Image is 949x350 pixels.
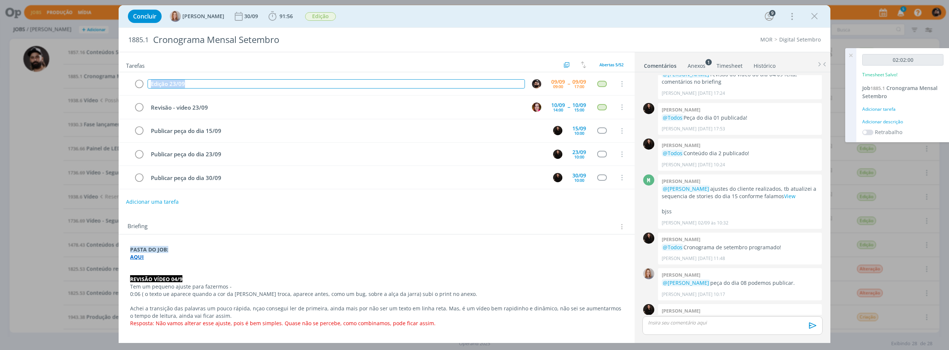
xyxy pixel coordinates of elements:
[662,106,700,113] b: [PERSON_NAME]
[753,59,776,70] a: Histórico
[574,178,584,182] div: 10:00
[663,114,682,121] span: @Todos
[170,11,224,22] button: A[PERSON_NAME]
[862,119,943,125] div: Adicionar descrição
[572,103,586,108] div: 10/09
[182,14,224,19] span: [PERSON_NAME]
[875,128,902,136] label: Retrabalho
[688,62,705,70] div: Anexos
[148,79,525,89] div: Edição 23/09
[662,126,697,132] p: [PERSON_NAME]
[663,71,709,78] span: @[PERSON_NAME]
[662,291,697,298] p: [PERSON_NAME]
[531,78,542,89] button: B
[148,150,546,159] div: Publicar peça do dia 23/09
[130,253,144,260] a: AQUI
[244,14,259,19] div: 30/09
[553,84,563,89] div: 09:00
[280,13,293,20] span: 91:56
[130,283,623,290] p: Tem um pequeno ajuste para fazermos -
[574,131,584,135] div: 10:00
[662,307,700,314] b: [PERSON_NAME]
[574,155,584,159] div: 10:00
[698,255,725,262] span: [DATE] 11:48
[643,268,654,279] img: A
[267,10,295,22] button: 91:56
[551,103,565,108] div: 10/09
[130,334,248,341] strong: _____________________________________________________
[862,106,943,113] div: Adicionar tarefa
[705,59,712,65] sup: 1
[662,114,818,121] p: Peça do dia 01 publicada!
[532,103,541,112] img: B
[553,126,562,135] img: S
[128,222,148,231] span: Briefing
[572,173,586,178] div: 30/09
[662,236,700,243] b: [PERSON_NAME]
[130,290,623,298] p: 0:06 ( o texto ue aparece quando a cor da [PERSON_NAME] troca, aparece antes, como um bug, sobre ...
[698,220,728,226] span: 02/09 às 10:32
[760,36,773,43] a: MOR
[662,271,700,278] b: [PERSON_NAME]
[663,185,709,192] span: @[PERSON_NAME]
[698,161,725,168] span: [DATE] 10:24
[150,31,529,49] div: Cronograma Mensal Setembro
[662,279,818,287] p: peça do dia 08 podemos publicar.
[643,139,654,150] img: S
[130,305,623,320] p: Achei a transição das palavras um pouco rápida, nçao consegui ler de primeira, ainda mais por não...
[128,36,149,44] span: 1885.1
[643,233,654,244] img: S
[769,10,776,16] div: 9
[698,291,725,298] span: [DATE] 10:17
[644,59,677,70] a: Comentários
[581,61,586,68] img: arrow-down-up.svg
[862,71,897,78] p: Timesheet Salvo!
[128,10,162,23] button: Concluir
[599,62,624,67] span: Abertas 5/52
[148,103,525,112] div: Revisão - vídeo 23/09
[119,5,830,343] div: dialog
[532,79,541,89] img: B
[662,71,818,86] p: revisão do vídeo do dia 04/09 feita, comentários no briefing
[130,246,168,253] strong: PASTA DO JOB:
[698,126,725,132] span: [DATE] 17:53
[643,103,654,114] img: S
[552,149,563,160] button: S
[662,161,697,168] p: [PERSON_NAME]
[531,101,542,113] button: B
[133,13,156,19] span: Concluir
[551,79,565,84] div: 09/09
[643,174,654,186] div: M
[662,244,818,251] p: Cronograma de setembro programado!
[662,208,818,215] p: bjss
[568,81,570,86] span: --
[553,173,562,182] img: S
[126,195,179,209] button: Adicionar uma tarefa
[663,244,682,251] span: @Todos
[574,84,584,89] div: 17:00
[305,12,336,21] button: Edição
[663,279,709,286] span: @[PERSON_NAME]
[870,85,885,91] span: 1885.1
[716,59,743,70] a: Timesheet
[662,178,700,184] b: [PERSON_NAME]
[779,36,821,43] a: Digital Setembro
[698,90,725,97] span: [DATE] 17:24
[130,320,436,327] span: Resposta: Não vamos alterar esse ajuste, pois é bem simples. Quase não se percebe, como combinamo...
[148,173,546,183] div: Publicar peça do dia 30/09
[662,90,697,97] p: [PERSON_NAME]
[862,84,938,100] span: Cronograma Mensal Setembro
[553,150,562,159] img: S
[662,150,818,157] p: Conteúdo dia 2 publicado!
[574,108,584,112] div: 15:00
[662,220,697,226] p: [PERSON_NAME]
[170,11,181,22] img: A
[662,255,697,262] p: [PERSON_NAME]
[862,84,938,100] a: Job1885.1Cronograma Mensal Setembro
[643,304,654,315] img: S
[553,108,563,112] div: 14:00
[662,185,818,200] p: ajustes do cliente realizados, tb atualizei a sequencia de stories do dia 15 conforme falamos
[552,125,563,136] button: S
